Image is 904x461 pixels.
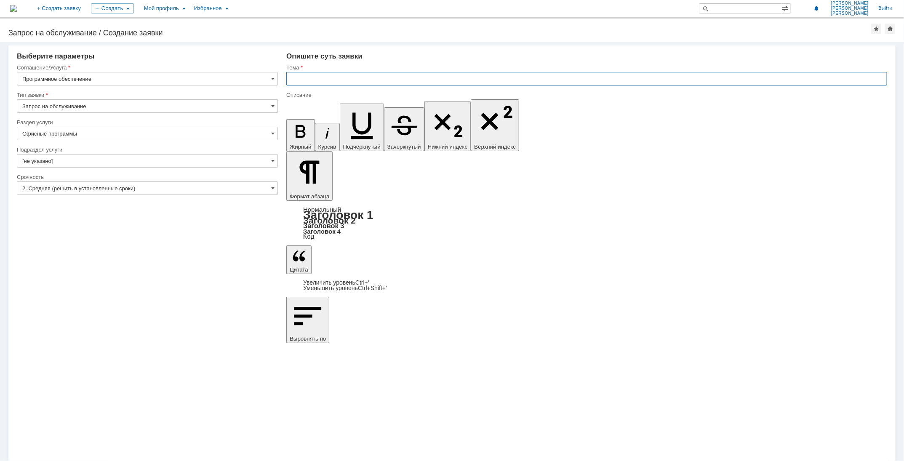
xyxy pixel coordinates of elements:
[17,92,276,98] div: Тип заявки
[831,11,869,16] span: [PERSON_NAME]
[17,174,276,180] div: Срочность
[428,144,468,150] span: Нижний индекс
[871,24,881,34] div: Добавить в избранное
[286,65,885,70] div: Тема
[303,216,356,225] a: Заголовок 2
[17,120,276,125] div: Раздел услуги
[8,29,871,37] div: Запрос на обслуживание / Создание заявки
[831,6,869,11] span: [PERSON_NAME]
[10,5,17,12] img: logo
[17,52,95,60] span: Выберите параметры
[303,222,344,229] a: Заголовок 3
[303,206,341,213] a: Нормальный
[286,297,329,343] button: Выровнять по
[91,3,134,13] div: Создать
[17,147,276,152] div: Подраздел услуги
[782,4,790,12] span: Расширенный поиск
[10,5,17,12] a: Перейти на домашнюю страницу
[384,107,424,151] button: Зачеркнутый
[303,208,373,221] a: Заголовок 1
[286,280,887,291] div: Цитата
[318,144,336,150] span: Курсив
[474,144,516,150] span: Верхний индекс
[303,228,341,235] a: Заголовок 4
[286,92,885,98] div: Описание
[340,104,384,151] button: Подчеркнутый
[290,336,326,342] span: Выровнять по
[286,245,312,274] button: Цитата
[290,144,312,150] span: Жирный
[286,52,363,60] span: Опишите суть заявки
[303,285,387,291] a: Decrease
[343,144,381,150] span: Подчеркнутый
[17,65,276,70] div: Соглашение/Услуга
[387,144,421,150] span: Зачеркнутый
[831,1,869,6] span: [PERSON_NAME]
[290,193,329,200] span: Формат абзаца
[286,119,315,151] button: Жирный
[885,24,895,34] div: Сделать домашней страницей
[303,279,369,286] a: Increase
[424,101,471,151] button: Нижний индекс
[315,123,340,151] button: Курсив
[286,207,887,240] div: Формат абзаца
[355,279,369,286] span: Ctrl+'
[471,99,519,151] button: Верхний индекс
[358,285,387,291] span: Ctrl+Shift+'
[286,151,333,201] button: Формат абзаца
[290,266,308,273] span: Цитата
[303,233,315,240] a: Код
